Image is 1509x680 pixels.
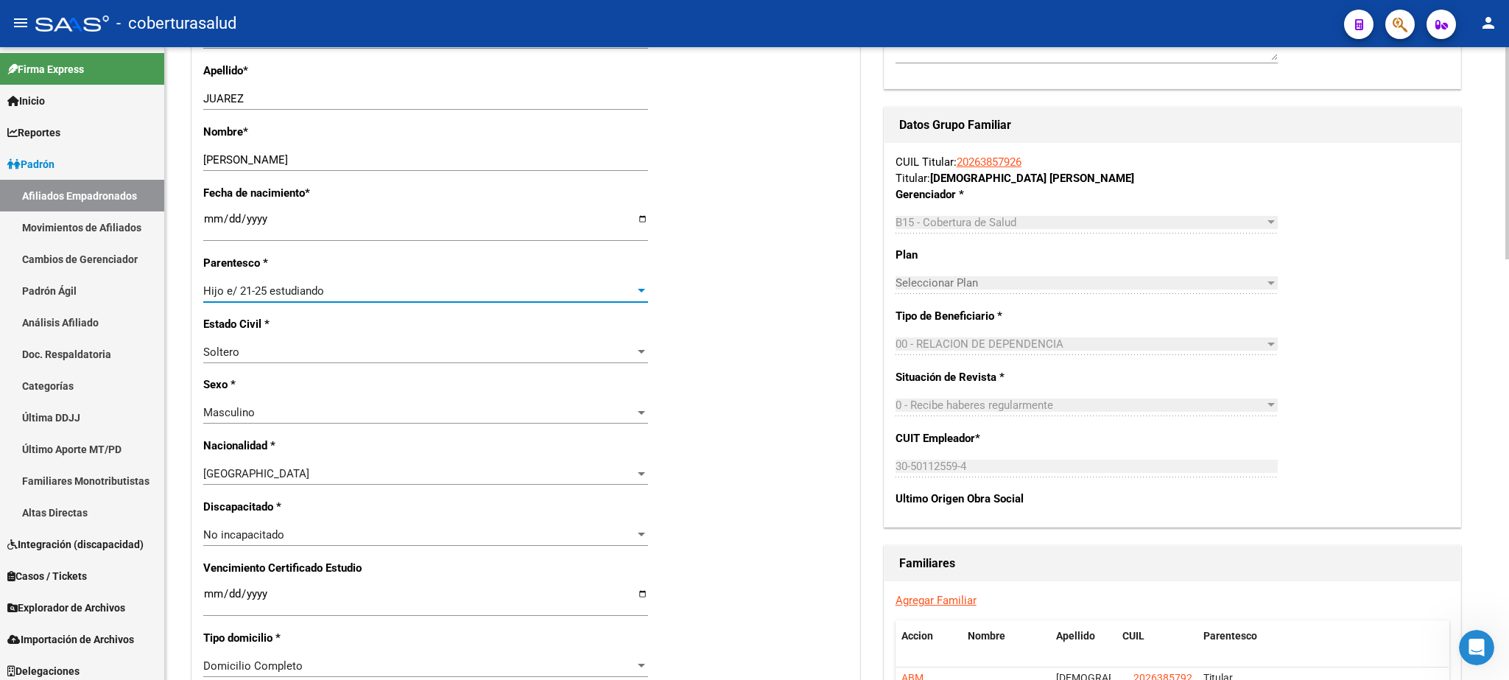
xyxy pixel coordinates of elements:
span: Seleccionar Plan [896,276,1264,290]
p: Estado Civil * [203,316,397,332]
span: Firma Express [7,61,84,77]
span: 00 - RELACION DE DEPENDENCIA [896,337,1063,351]
span: CUIL [1122,630,1144,642]
span: Parentesco [1203,630,1257,642]
p: Tipo de Beneficiario * [896,308,1062,324]
span: Nombre [968,630,1005,642]
span: Explorador de Archivos [7,600,125,616]
p: Plan [896,247,1062,263]
mat-icon: person [1480,14,1497,32]
p: Parentesco * [203,255,397,271]
span: No incapacitado [203,528,284,541]
h1: Familiares [899,552,1446,575]
iframe: Intercom live chat [1459,630,1494,665]
span: B15 - Cobertura de Salud [896,216,1016,229]
p: Sexo * [203,376,397,393]
span: Integración (discapacidad) [7,536,144,553]
span: Padrón [7,156,54,172]
p: Situación de Revista * [896,369,1062,385]
p: Discapacitado * [203,499,397,515]
a: 20263857926 [957,155,1021,169]
span: Delegaciones [7,663,80,679]
div: CUIL Titular: Titular: [896,154,1449,186]
span: Importación de Archivos [7,631,134,648]
span: [GEOGRAPHIC_DATA] [203,467,309,480]
datatable-header-cell: Nombre [962,620,1050,652]
datatable-header-cell: Accion [896,620,962,652]
p: Fecha de nacimiento [203,185,397,201]
span: Domicilio Completo [203,659,303,673]
span: - coberturasalud [116,7,236,40]
span: Inicio [7,93,45,109]
p: CUIT Empleador [896,430,1062,446]
datatable-header-cell: CUIL [1116,620,1197,652]
span: Casos / Tickets [7,568,87,584]
p: Ultimo Origen Obra Social [896,491,1062,507]
p: Tipo domicilio * [203,630,397,646]
span: Reportes [7,125,60,141]
a: Agregar Familiar [896,594,977,607]
datatable-header-cell: Apellido [1050,620,1116,652]
datatable-header-cell: Parentesco [1197,620,1301,652]
p: Apellido [203,63,397,79]
p: Gerenciador * [896,186,1062,203]
mat-icon: menu [12,14,29,32]
span: Masculino [203,406,255,419]
p: Nacionalidad * [203,438,397,454]
span: Accion [901,630,933,642]
h1: Datos Grupo Familiar [899,113,1446,137]
span: Hijo e/ 21-25 estudiando [203,284,324,298]
span: Soltero [203,346,239,359]
strong: [DEMOGRAPHIC_DATA] [PERSON_NAME] [930,172,1134,185]
p: Nombre [203,124,397,140]
p: Vencimiento Certificado Estudio [203,560,397,576]
span: 0 - Recibe haberes regularmente [896,399,1053,412]
span: Apellido [1056,630,1095,642]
